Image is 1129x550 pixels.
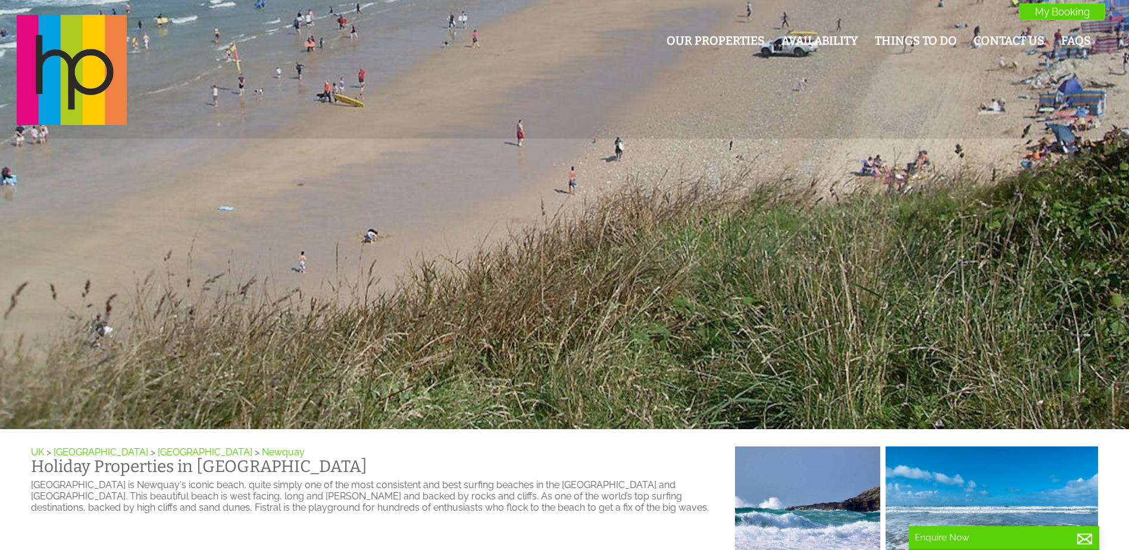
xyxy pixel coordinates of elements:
[1061,34,1091,48] a: FAQs
[781,34,858,48] a: Availability
[158,446,252,458] a: [GEOGRAPHIC_DATA]
[17,15,127,125] img: Halula Properties
[31,446,44,458] a: UK
[915,532,1093,543] p: Enquire Now
[255,446,259,458] span: >
[31,479,724,513] p: [GEOGRAPHIC_DATA] is Newquay's iconic beach, quite simply one of the most consistent and best sur...
[875,34,957,48] a: Things To Do
[974,34,1044,48] a: Contact Us
[54,446,148,458] a: [GEOGRAPHIC_DATA]
[667,34,765,48] a: Our Properties
[1019,4,1105,20] a: My Booking
[31,457,724,476] h1: Holiday Properties in [GEOGRAPHIC_DATA]
[46,446,51,458] span: >
[262,446,305,458] a: Newquay
[151,446,155,458] span: >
